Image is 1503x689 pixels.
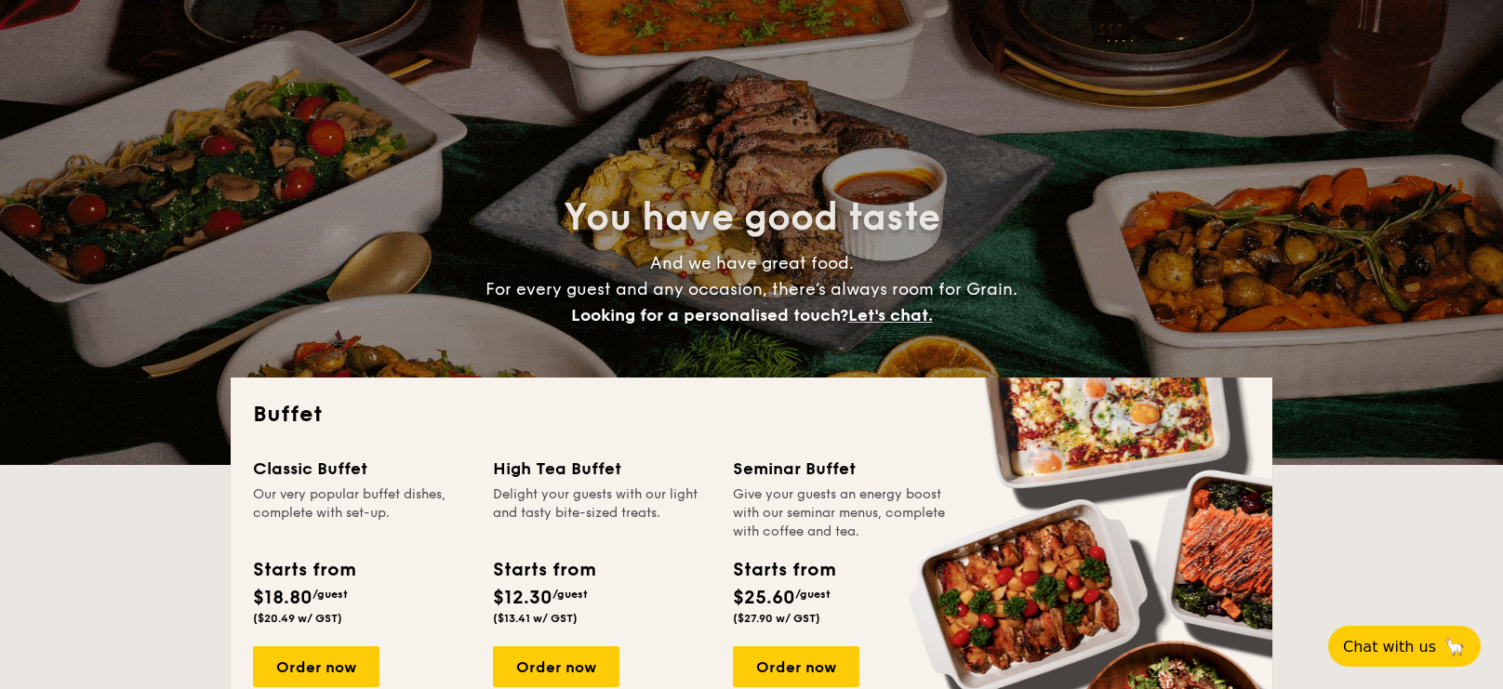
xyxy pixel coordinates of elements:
div: Give your guests an energy boost with our seminar menus, complete with coffee and tea. [733,485,951,541]
div: High Tea Buffet [493,456,711,482]
span: Let's chat. [848,305,933,325]
div: Order now [493,646,619,687]
span: /guest [795,588,831,601]
div: Starts from [253,556,354,584]
div: Order now [733,646,859,687]
div: Our very popular buffet dishes, complete with set-up. [253,485,471,541]
span: /guest [313,588,348,601]
div: Classic Buffet [253,456,471,482]
span: Chat with us [1343,638,1436,656]
button: Chat with us🦙 [1328,626,1481,667]
span: ($20.49 w/ GST) [253,612,342,625]
div: Order now [253,646,379,687]
span: $25.60 [733,587,795,609]
div: Starts from [493,556,594,584]
div: Seminar Buffet [733,456,951,482]
div: Delight your guests with our light and tasty bite-sized treats. [493,485,711,541]
span: /guest [552,588,588,601]
span: ($27.90 w/ GST) [733,612,820,625]
div: Starts from [733,556,834,584]
span: $18.80 [253,587,313,609]
span: 🦙 [1443,636,1466,657]
span: $12.30 [493,587,552,609]
span: ($13.41 w/ GST) [493,612,578,625]
h2: Buffet [253,400,1250,430]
